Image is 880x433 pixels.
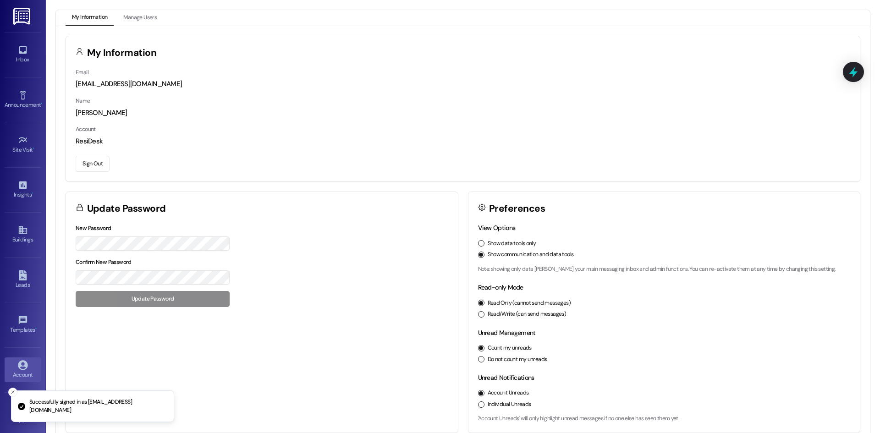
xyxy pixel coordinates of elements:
a: Leads [5,268,41,292]
a: Support [5,402,41,427]
button: My Information [66,10,114,26]
a: Inbox [5,42,41,67]
a: Insights • [5,177,41,202]
label: Account [76,126,96,133]
p: 'Account Unreads' will only highlight unread messages if no one else has seen them yet. [478,415,851,423]
h3: My Information [87,48,157,58]
div: [EMAIL_ADDRESS][DOMAIN_NAME] [76,79,850,89]
img: ResiDesk Logo [13,8,32,25]
label: Read/Write (can send messages) [488,310,566,318]
button: Sign Out [76,156,110,172]
button: Close toast [8,388,17,397]
a: Account [5,357,41,382]
label: View Options [478,224,516,232]
label: Unread Notifications [478,373,534,382]
a: Templates • [5,312,41,337]
p: Successfully signed in as [EMAIL_ADDRESS][DOMAIN_NAME] [29,398,166,414]
label: Individual Unreads [488,400,531,409]
button: Manage Users [117,10,163,26]
label: Unread Management [478,329,536,337]
div: ResiDesk [76,137,850,146]
label: Show data tools only [488,240,536,248]
label: Do not count my unreads [488,356,547,364]
label: Name [76,97,90,104]
label: Show communication and data tools [488,251,574,259]
label: Read-only Mode [478,283,523,291]
span: • [32,190,33,197]
span: • [33,145,34,152]
label: Count my unreads [488,344,532,352]
h3: Update Password [87,204,166,214]
label: Read Only (cannot send messages) [488,299,571,307]
div: [PERSON_NAME] [76,108,850,118]
label: Account Unreads [488,389,529,397]
a: Buildings [5,222,41,247]
label: New Password [76,225,111,232]
span: • [35,325,37,332]
p: Note: showing only data [PERSON_NAME] your main messaging inbox and admin functions. You can re-a... [478,265,851,274]
label: Confirm New Password [76,258,132,266]
h3: Preferences [489,204,545,214]
label: Email [76,69,88,76]
span: • [41,100,42,107]
a: Site Visit • [5,132,41,157]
